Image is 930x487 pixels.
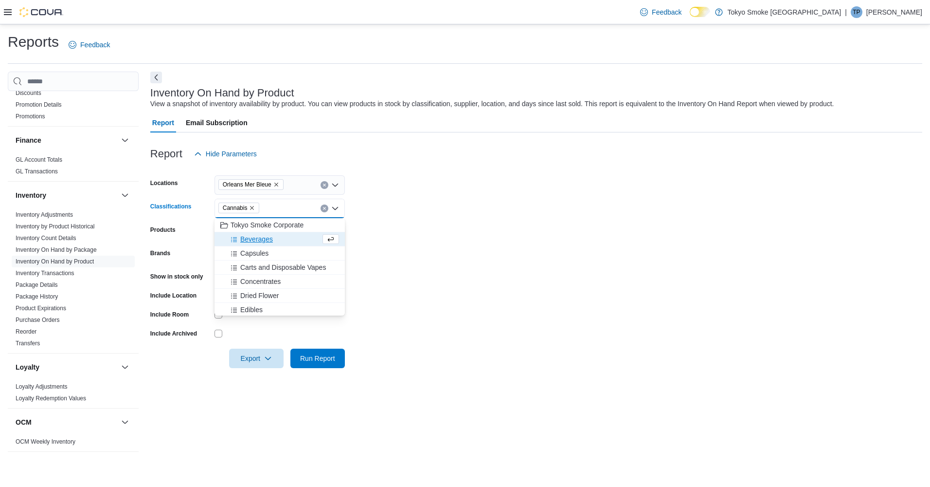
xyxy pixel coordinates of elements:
a: Inventory Transactions [16,270,74,277]
a: Purchase Orders [16,317,60,323]
a: Discounts [16,90,41,96]
h3: Inventory [16,190,46,200]
button: Concentrates [215,275,345,289]
button: Clear input [321,181,328,189]
a: GL Transactions [16,168,58,175]
h3: Report [150,148,182,160]
button: Edibles [215,303,345,317]
button: Remove Cannabis from selection in this group [249,205,255,211]
span: Inventory by Product Historical [16,223,95,230]
div: OCM [8,436,139,451]
a: Reorder [16,328,36,335]
span: GL Transactions [16,168,58,175]
span: Reorder [16,328,36,336]
button: OCM [16,417,117,427]
h3: Loyalty [16,362,39,372]
span: Inventory Transactions [16,269,74,277]
button: Open list of options [331,181,339,189]
a: Inventory by Product Historical [16,223,95,230]
a: Product Expirations [16,305,66,312]
button: Tokyo Smoke Corporate [215,218,345,232]
p: Tokyo Smoke [GEOGRAPHIC_DATA] [728,6,841,18]
label: Show in stock only [150,273,203,281]
span: Hide Parameters [206,149,257,159]
span: Report [152,113,174,132]
span: TP [853,6,860,18]
div: Finance [8,154,139,181]
span: Discounts [16,89,41,97]
h3: Inventory On Hand by Product [150,87,294,99]
span: Tokyo Smoke Corporate [231,220,304,230]
a: Inventory Adjustments [16,211,73,218]
button: Finance [16,135,117,145]
span: Beverages [240,234,273,244]
span: Email Subscription [186,113,248,132]
span: Loyalty Adjustments [16,383,68,391]
label: Include Location [150,292,197,300]
span: Feedback [652,7,681,17]
div: View a snapshot of inventory availability by product. You can view products in stock by classific... [150,99,834,109]
button: Export [229,349,284,368]
span: Feedback [80,40,110,50]
a: OCM Weekly Inventory [16,438,75,445]
button: Capsules [215,246,345,261]
a: Promotions [16,113,45,120]
button: OCM [119,416,131,428]
span: Promotion Details [16,101,62,109]
button: Beverages [215,232,345,246]
span: Capsules [240,248,268,258]
button: Hide Parameters [190,144,261,164]
span: Transfers [16,339,40,347]
a: Transfers [16,340,40,347]
span: Package History [16,293,58,300]
span: Concentrates [240,277,281,286]
a: Inventory Count Details [16,235,76,242]
span: Purchase Orders [16,316,60,324]
button: Finance [119,134,131,146]
a: Package Details [16,281,58,288]
button: Inventory [16,190,117,200]
span: Edibles [240,305,263,315]
span: Cannabis [223,203,248,213]
span: Run Report [300,354,335,363]
a: GL Account Totals [16,156,62,163]
a: Loyalty Adjustments [16,383,68,390]
label: Classifications [150,203,192,210]
div: Discounts & Promotions [8,87,139,126]
img: Cova [19,7,63,17]
div: Loyalty [8,381,139,408]
span: Product Expirations [16,304,66,312]
a: Inventory On Hand by Package [16,246,97,253]
span: Export [235,349,278,368]
span: Cannabis [218,203,260,213]
h3: OCM [16,417,32,427]
input: Dark Mode [690,7,710,17]
label: Include Room [150,311,189,318]
button: Run Report [290,349,345,368]
p: [PERSON_NAME] [866,6,922,18]
span: Promotions [16,112,45,120]
h3: Finance [16,135,41,145]
span: Dried Flower [240,291,279,300]
span: Orleans Mer Bleue [218,179,284,190]
span: Loyalty Redemption Values [16,394,86,402]
button: Dried Flower [215,289,345,303]
label: Locations [150,179,178,187]
a: Promotion Details [16,101,62,108]
span: Carts and Disposable Vapes [240,262,326,272]
label: Include Archived [150,330,197,337]
span: OCM Weekly Inventory [16,438,75,446]
label: Brands [150,249,170,257]
button: Clear input [321,205,328,212]
h1: Reports [8,32,59,52]
p: | [845,6,847,18]
a: Inventory On Hand by Product [16,258,94,265]
button: Carts and Disposable Vapes [215,261,345,275]
a: Package History [16,293,58,300]
div: Inventory [8,209,139,353]
button: Remove Orleans Mer Bleue from selection in this group [273,182,279,187]
div: Tyler Perry [851,6,862,18]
